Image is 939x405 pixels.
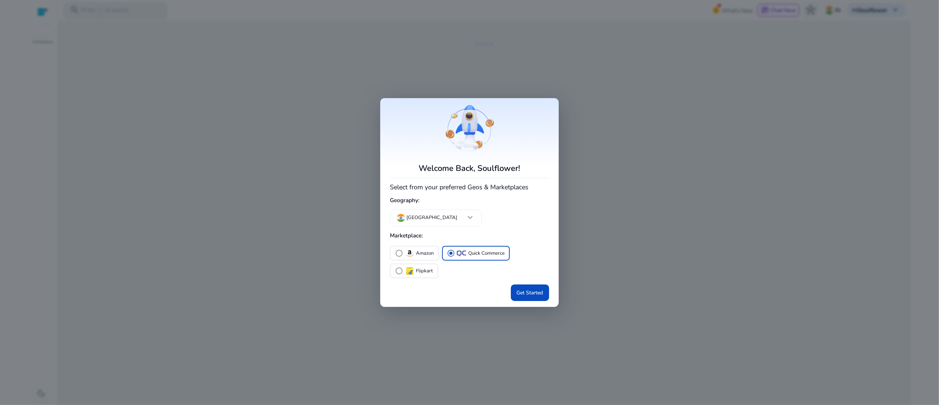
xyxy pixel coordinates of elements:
[405,266,415,276] img: flipkart.svg
[390,194,549,207] h5: Geography:
[397,214,405,222] img: in.svg
[395,249,403,257] span: radio_button_unchecked
[517,289,543,297] span: Get Started
[511,284,549,301] button: Get Started
[406,214,457,222] p: [GEOGRAPHIC_DATA]
[468,250,505,257] p: Quick Commerce
[416,267,433,275] p: Flipkart
[390,182,549,191] h4: Select from your preferred Geos & Marketplaces
[447,249,455,257] span: radio_button_checked
[405,248,415,258] img: amazon.svg
[395,267,403,275] span: radio_button_unchecked
[457,251,466,256] img: QC-logo.svg
[390,229,549,242] h5: Marketplace:
[465,213,475,222] span: keyboard_arrow_down
[416,250,434,257] p: Amazon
